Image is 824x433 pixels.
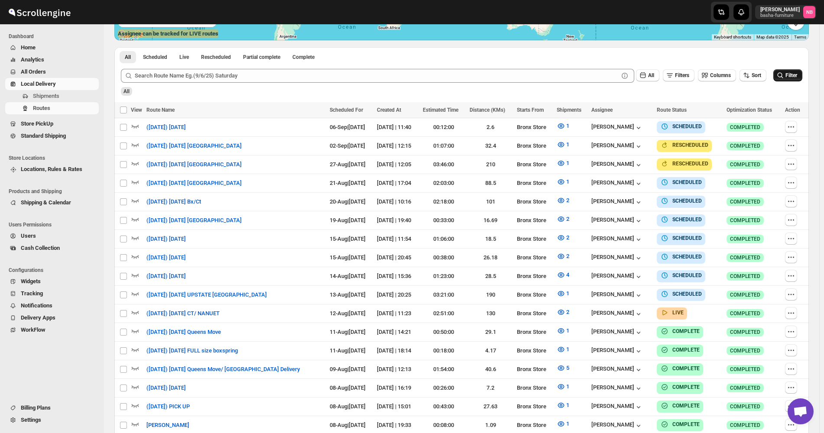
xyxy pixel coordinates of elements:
span: 2 [566,197,569,204]
div: Bronx Store [517,197,551,206]
span: 11-Aug | [DATE] [330,329,366,335]
span: Products and Shipping [9,188,100,195]
b: LIVE [672,310,684,316]
span: 1 [566,141,569,148]
button: Columns [698,69,736,81]
input: Search Route Name Eg.(9/6/25) Saturday [135,69,619,83]
span: Optimization Status [727,107,772,113]
span: Cash Collection [21,245,60,251]
button: [PERSON_NAME] [591,310,643,318]
button: SCHEDULED [660,122,702,131]
div: 00:18:00 [423,346,465,355]
button: [PERSON_NAME] [591,123,643,132]
b: SCHEDULED [672,216,702,223]
button: Sort [740,69,766,81]
div: [DATE] | 18:14 [377,346,417,355]
div: 01:54:00 [423,365,465,374]
div: Bronx Store [517,328,551,336]
span: 11-Aug | [DATE] [330,347,366,354]
span: Scheduled [143,54,167,61]
div: 32.4 [470,142,512,150]
button: 1 [551,380,574,394]
img: ScrollEngine [7,1,72,23]
button: SCHEDULED [660,178,702,187]
span: COMPLETED [730,236,760,242]
span: Billing Plans [21,404,51,411]
span: Store PickUp [21,120,53,127]
span: 1 [566,123,569,129]
button: Settings [5,414,99,426]
button: COMPLETE [660,420,700,429]
button: COMPLETE [660,327,700,336]
span: Estimated Time [423,107,458,113]
div: 01:23:00 [423,272,465,281]
span: 15-Aug | [DATE] [330,236,366,242]
span: ([DATE]) [DATE] [146,235,186,243]
p: [PERSON_NAME] [760,6,800,13]
span: Shipments [33,93,59,99]
button: SCHEDULED [660,290,702,298]
button: [PERSON_NAME] [591,216,643,225]
div: [DATE] | 19:40 [377,216,417,225]
div: 02:51:00 [423,309,465,318]
button: [PERSON_NAME] [591,272,643,281]
span: Assignee [591,107,613,113]
button: COMPLETE [660,383,700,391]
div: Bronx Store [517,309,551,318]
button: 1 [551,324,574,338]
span: Filters [675,72,689,78]
div: [DATE] | 11:40 [377,123,417,132]
span: ([DATE]) [DATE] [GEOGRAPHIC_DATA] [146,142,242,150]
button: Shipments [5,90,99,102]
div: [PERSON_NAME] [591,254,643,262]
button: Filter [773,69,802,81]
span: Widgets [21,278,41,284]
b: COMPLETE [672,347,700,353]
button: 1 [551,119,574,133]
a: Open chat [788,398,814,424]
span: 1 [566,178,569,185]
span: Users [21,233,36,239]
button: ([DATE]) [DATE] [141,381,191,395]
label: Assignee can be tracked for LIVE routes [118,29,218,38]
span: 1 [566,327,569,334]
div: 03:21:00 [423,291,465,299]
div: Bronx Store [517,216,551,225]
span: COMPLETED [730,198,760,205]
span: All [123,88,130,94]
span: 5 [566,365,569,371]
text: NB [806,10,813,15]
span: 27-Aug | [DATE] [330,161,366,168]
span: [PERSON_NAME] [146,421,189,430]
span: Store Locations [9,155,100,162]
b: SCHEDULED [672,272,702,278]
span: 1 [566,420,569,427]
span: Locations, Rules & Rates [21,166,82,172]
button: 2 [551,212,574,226]
div: 01:06:00 [423,235,465,243]
div: Bronx Store [517,346,551,355]
div: [PERSON_NAME] [591,328,643,337]
span: ([DATE]) [DATE] [GEOGRAPHIC_DATA] [146,216,242,225]
div: 2.6 [470,123,512,132]
button: SCHEDULED [660,215,702,224]
div: Bronx Store [517,235,551,243]
div: 28.5 [470,272,512,281]
span: ([DATE]) PICK UP [146,402,190,411]
span: Columns [710,72,731,78]
a: Terms [794,35,806,39]
button: ([DATE]) [DATE] [141,120,191,134]
div: [DATE] | 12:15 [377,142,417,150]
button: 1 [551,175,574,189]
button: Tracking [5,288,99,300]
span: Starts From [517,107,544,113]
button: ([DATE]) [DATE] [GEOGRAPHIC_DATA] [141,139,247,153]
div: Bronx Store [517,253,551,262]
button: ([DATE]) [DATE] Queens Move/ [GEOGRAPHIC_DATA] Delivery [141,362,305,376]
b: SCHEDULED [672,198,702,204]
span: Home [21,44,36,51]
span: 14-Aug | [DATE] [330,273,366,279]
b: SCHEDULED [672,254,702,260]
div: 130 [470,309,512,318]
span: 19-Aug | [DATE] [330,217,366,223]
